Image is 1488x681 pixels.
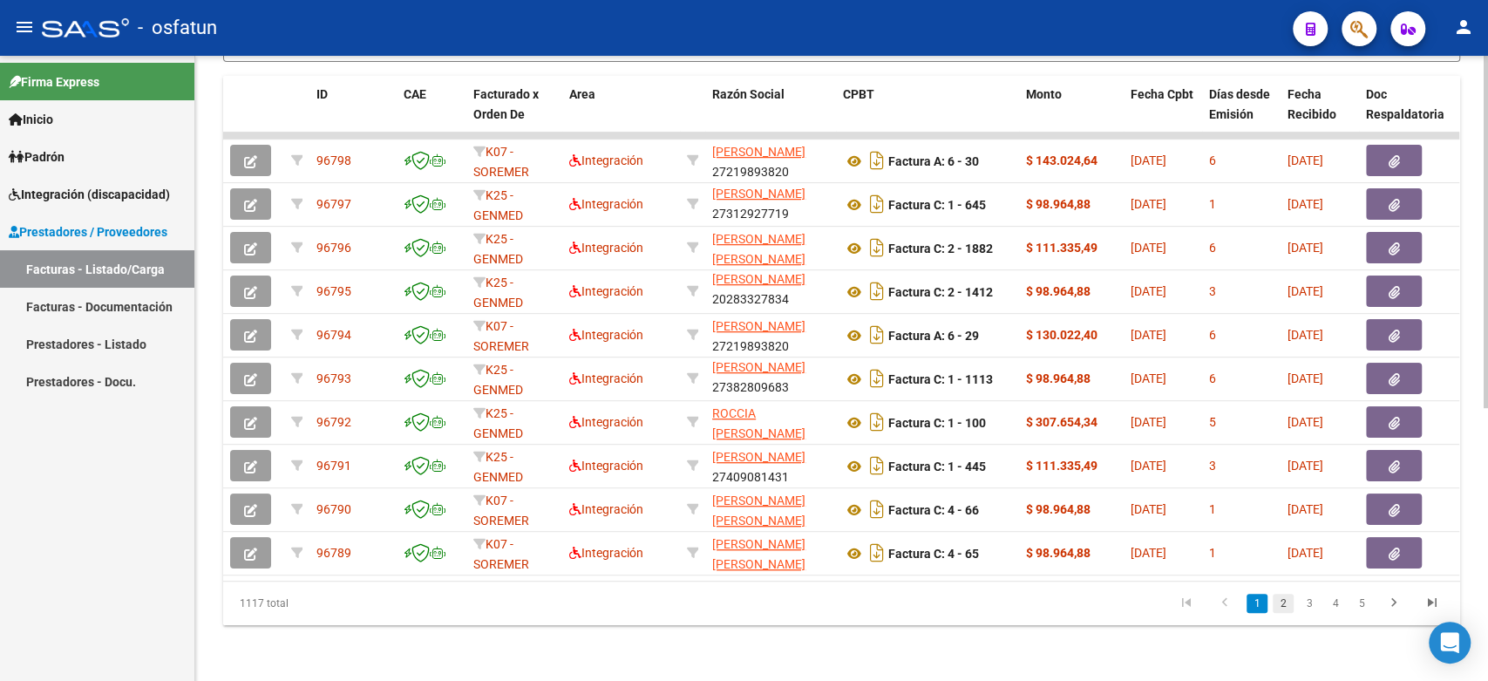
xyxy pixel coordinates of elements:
[712,319,805,333] span: [PERSON_NAME]
[1131,459,1166,473] span: [DATE]
[888,154,979,168] strong: Factura A: 6 - 30
[316,459,351,473] span: 96791
[1349,589,1375,618] li: page 5
[1131,241,1166,255] span: [DATE]
[1026,371,1091,385] strong: $ 98.964,88
[569,284,643,298] span: Integración
[223,582,467,625] div: 1117 total
[888,372,993,386] strong: Factura C: 1 - 1113
[397,76,466,153] datatable-header-cell: CAE
[1453,17,1474,37] mat-icon: person
[1366,87,1444,121] span: Doc Respaldatoria
[866,234,888,262] i: Descargar documento
[1288,153,1323,167] span: [DATE]
[1288,415,1323,429] span: [DATE]
[316,415,351,429] span: 96792
[888,198,986,212] strong: Factura C: 1 - 645
[712,272,805,286] span: [PERSON_NAME]
[1019,76,1124,153] datatable-header-cell: Monto
[316,546,351,560] span: 96789
[836,76,1019,153] datatable-header-cell: CPBT
[866,408,888,436] i: Descargar documento
[9,110,53,129] span: Inicio
[466,76,562,153] datatable-header-cell: Facturado x Orden De
[473,319,529,373] span: K07 - SOREMER Tucuman
[569,87,595,101] span: Area
[712,145,805,159] span: [PERSON_NAME]
[1026,459,1097,473] strong: $ 111.335,49
[1416,594,1449,613] a: go to last page
[569,241,643,255] span: Integración
[9,185,170,204] span: Integración (discapacidad)
[1429,622,1471,664] div: Open Intercom Messenger
[316,502,351,516] span: 96790
[1209,153,1216,167] span: 6
[9,72,99,92] span: Firma Express
[888,547,979,561] strong: Factura C: 4 - 65
[1288,241,1323,255] span: [DATE]
[138,9,217,47] span: - osfatun
[712,450,805,464] span: [PERSON_NAME]
[1209,371,1216,385] span: 6
[316,371,351,385] span: 96793
[569,415,643,429] span: Integración
[1209,502,1216,516] span: 1
[1351,594,1372,613] a: 5
[1124,76,1202,153] datatable-header-cell: Fecha Cpbt
[1288,546,1323,560] span: [DATE]
[1273,594,1294,613] a: 2
[866,364,888,392] i: Descargar documento
[569,502,643,516] span: Integración
[1026,546,1091,560] strong: $ 98.964,88
[569,546,643,560] span: Integración
[712,232,805,266] span: [PERSON_NAME] [PERSON_NAME]
[1026,502,1091,516] strong: $ 98.964,88
[888,329,979,343] strong: Factura A: 6 - 29
[316,197,351,211] span: 96797
[473,188,523,222] span: K25 - GENMED
[1131,546,1166,560] span: [DATE]
[473,494,529,548] span: K07 - SOREMER Tucuman
[1209,241,1216,255] span: 6
[473,276,523,310] span: K25 - GENMED
[888,242,993,255] strong: Factura C: 2 - 1882
[712,537,805,571] span: [PERSON_NAME] [PERSON_NAME]
[1322,589,1349,618] li: page 4
[473,450,523,484] span: K25 - GENMED
[1299,594,1320,613] a: 3
[1131,284,1166,298] span: [DATE]
[888,416,986,430] strong: Factura C: 1 - 100
[316,284,351,298] span: 96795
[1281,76,1359,153] datatable-header-cell: Fecha Recibido
[1131,197,1166,211] span: [DATE]
[1288,459,1323,473] span: [DATE]
[712,494,805,528] span: [PERSON_NAME] [PERSON_NAME]
[1209,328,1216,342] span: 6
[712,317,829,353] div: 27219893820
[1131,371,1166,385] span: [DATE]
[712,360,829,397] div: 27382809683
[1288,371,1323,385] span: [DATE]
[1131,328,1166,342] span: [DATE]
[1270,589,1296,618] li: page 2
[1026,284,1091,298] strong: $ 98.964,88
[712,535,829,571] div: 27315062360
[473,406,523,440] span: K25 - GENMED
[1131,153,1166,167] span: [DATE]
[866,539,888,567] i: Descargar documento
[1377,594,1410,613] a: go to next page
[1288,502,1323,516] span: [DATE]
[843,87,874,101] span: CPBT
[1208,594,1241,613] a: go to previous page
[14,17,35,37] mat-icon: menu
[866,277,888,305] i: Descargar documento
[1131,415,1166,429] span: [DATE]
[712,447,829,484] div: 27409081431
[316,87,328,101] span: ID
[316,328,351,342] span: 96794
[705,76,836,153] datatable-header-cell: Razón Social
[1288,87,1336,121] span: Fecha Recibido
[1026,87,1062,101] span: Monto
[569,328,643,342] span: Integración
[712,87,785,101] span: Razón Social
